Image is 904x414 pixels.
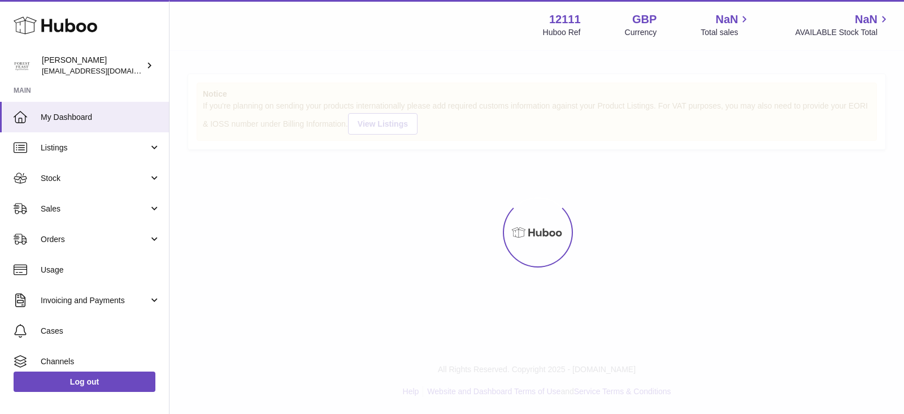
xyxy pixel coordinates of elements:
span: Channels [41,356,160,367]
a: NaN Total sales [701,12,751,38]
div: [PERSON_NAME] [42,55,144,76]
span: Stock [41,173,149,184]
span: Total sales [701,27,751,38]
a: NaN AVAILABLE Stock Total [795,12,890,38]
span: NaN [855,12,877,27]
strong: 12111 [549,12,581,27]
span: Listings [41,143,149,153]
img: bronaghc@forestfeast.com [14,57,31,74]
span: AVAILABLE Stock Total [795,27,890,38]
span: My Dashboard [41,112,160,123]
span: Cases [41,326,160,337]
span: Usage [41,265,160,275]
span: Sales [41,204,149,214]
a: Log out [14,372,155,392]
div: Currency [625,27,657,38]
span: Orders [41,234,149,245]
strong: GBP [632,12,657,27]
div: Huboo Ref [543,27,581,38]
span: Invoicing and Payments [41,295,149,306]
span: [EMAIL_ADDRESS][DOMAIN_NAME] [42,66,166,75]
span: NaN [715,12,738,27]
